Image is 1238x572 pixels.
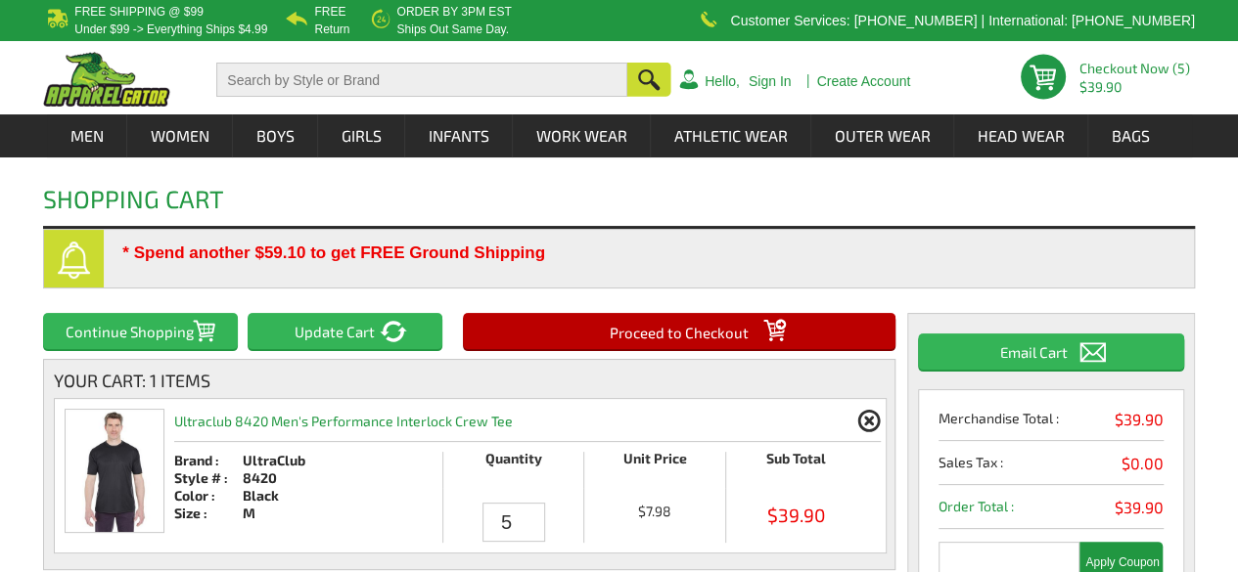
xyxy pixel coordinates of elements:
div: Style # : [174,469,243,487]
li: Quantity [442,452,583,488]
p: ships out same day. [396,23,511,35]
p: under $99 -> everything ships $4.99 [74,23,267,35]
div: 8420 [243,469,305,487]
img: Ultraclub 8420 Men [66,410,163,532]
b: Free [314,5,345,19]
div: Black [243,487,305,505]
a: Remove [856,409,881,433]
img: ApparelGator [43,52,170,107]
div: * Spend another $59.10 to get FREE Ground Shipping [122,242,1095,259]
a: Head Wear [955,114,1087,157]
input: Update Cart [248,313,442,349]
div: UltraClub [243,452,305,469]
a: Checkout Now (5) [1079,60,1190,76]
button: Email Cart [918,333,1184,370]
a: Bags [1089,114,1172,157]
h1: Shopping Cart [43,187,224,226]
h2: Ultraclub 8420 Men's Performance Interlock Crew Tee [174,399,513,441]
span: $39.90 [1115,498,1164,517]
a: Sign In [749,74,792,88]
input: Proceed to Checkout [463,313,895,349]
b: Free Shipping @ $99 [74,5,204,19]
span: $39.90 [1115,410,1164,429]
div: Color : [174,487,243,505]
a: Men [48,114,126,157]
li: Merchandise Total : [939,410,1164,441]
span: $39.90 [726,503,866,527]
a: Infants [406,114,512,157]
a: Ultraclub 8420 Men's Performance Interlock Crew Tee [66,518,163,535]
b: Order by 3PM EST [396,5,511,19]
button: Continue Shopping [43,313,238,349]
a: Hello, [705,74,740,88]
a: Boys [234,114,317,157]
a: Outer Wear [812,114,953,157]
a: Athletic Wear [652,114,810,157]
li: Sub Total [725,452,866,488]
li: Order Total : [939,498,1164,529]
span: $7.98 [584,503,724,519]
input: Search by Style or Brand [216,63,627,97]
div: Brand : [174,452,243,469]
a: Women [128,114,232,157]
a: Work Wear [514,114,650,157]
div: M [243,505,305,522]
li: Unit Price [583,452,724,488]
a: Create Account [816,74,910,88]
span: $0.00 [1122,454,1164,473]
span: $39.90 [1079,80,1195,94]
div: Your Cart: 1 Items [54,370,885,391]
div: Size : [174,505,243,522]
p: Return [314,23,349,35]
a: Girls [319,114,404,157]
p: Customer Services: [PHONE_NUMBER] | International: [PHONE_NUMBER] [730,15,1194,26]
li: Sales Tax : [939,454,1164,485]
